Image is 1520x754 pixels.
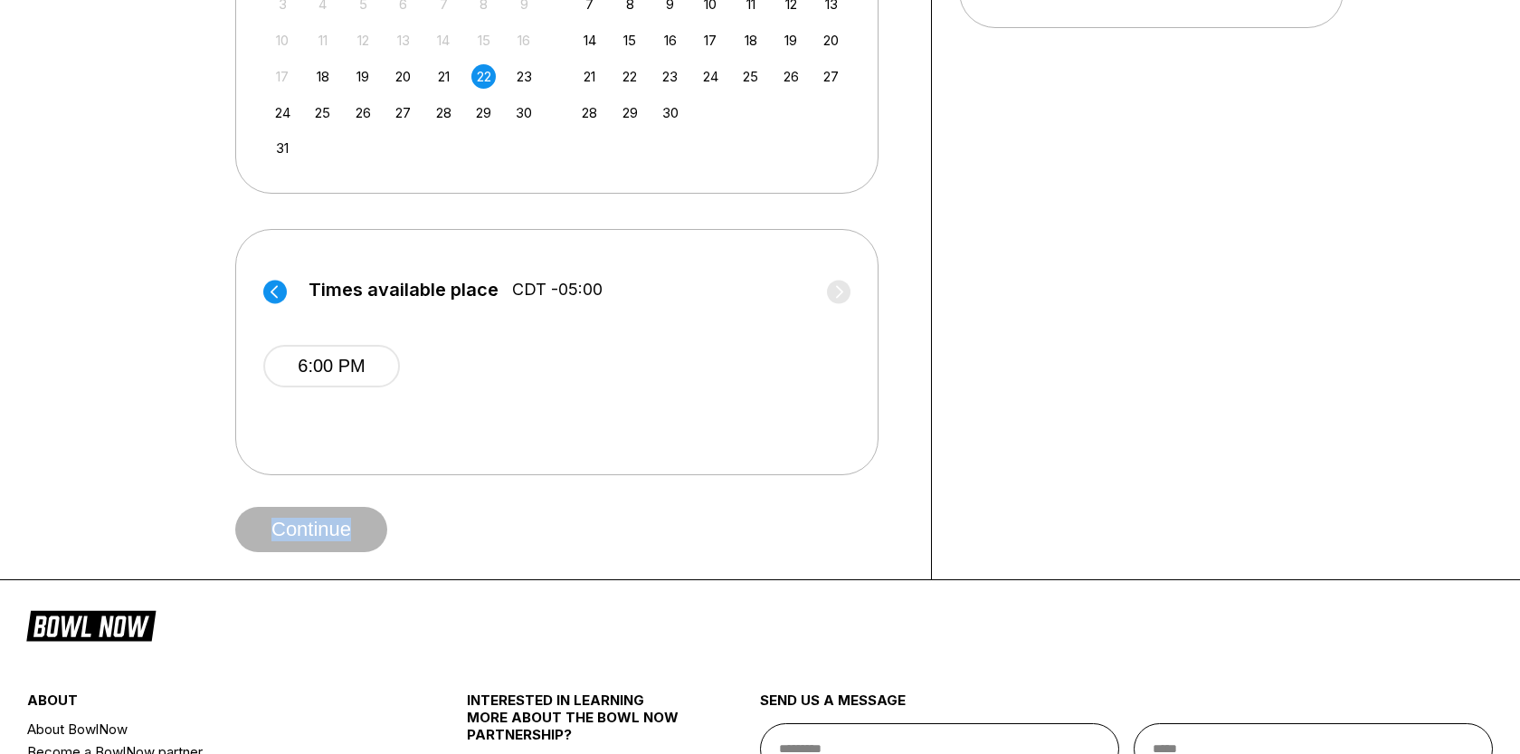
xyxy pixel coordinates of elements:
div: Choose Sunday, August 31st, 2025 [271,136,295,160]
div: Choose Monday, August 25th, 2025 [310,100,335,125]
div: Choose Friday, August 29th, 2025 [471,100,496,125]
div: Choose Thursday, August 21st, 2025 [432,64,456,89]
div: Choose Thursday, September 18th, 2025 [738,28,763,52]
div: Not available Saturday, August 16th, 2025 [512,28,537,52]
div: send us a message [760,692,1493,723]
div: Not available Sunday, August 10th, 2025 [271,28,295,52]
a: About BowlNow [27,718,394,740]
div: Not available Thursday, August 14th, 2025 [432,28,456,52]
div: Choose Monday, September 22nd, 2025 [618,64,642,89]
div: Choose Friday, August 22nd, 2025 [471,64,496,89]
div: Choose Thursday, September 25th, 2025 [738,64,763,89]
div: Choose Wednesday, August 20th, 2025 [391,64,415,89]
div: Choose Saturday, September 27th, 2025 [819,64,843,89]
div: Choose Tuesday, September 23rd, 2025 [658,64,682,89]
div: Choose Wednesday, September 17th, 2025 [698,28,723,52]
div: Choose Tuesday, August 19th, 2025 [351,64,375,89]
div: Choose Friday, September 26th, 2025 [779,64,803,89]
div: Choose Saturday, August 23rd, 2025 [512,64,537,89]
div: Not available Friday, August 15th, 2025 [471,28,496,52]
div: Choose Sunday, September 14th, 2025 [577,28,602,52]
button: 5:45 PM [127,401,263,444]
div: Choose Sunday, August 24th, 2025 [271,100,295,125]
div: Choose Sunday, September 28th, 2025 [577,100,602,125]
button: 6:00 PM [263,345,400,387]
div: Choose Monday, September 15th, 2025 [618,28,642,52]
div: Not available Wednesday, August 13th, 2025 [391,28,415,52]
div: Choose Monday, September 29th, 2025 [618,100,642,125]
div: Choose Tuesday, September 16th, 2025 [658,28,682,52]
div: Choose Friday, September 19th, 2025 [779,28,803,52]
span: Times available place [309,280,499,300]
div: about [27,692,394,718]
div: Choose Sunday, September 21st, 2025 [577,64,602,89]
div: Choose Wednesday, August 27th, 2025 [391,100,415,125]
div: Choose Tuesday, August 26th, 2025 [351,100,375,125]
div: Choose Thursday, August 28th, 2025 [432,100,456,125]
div: Not available Monday, August 11th, 2025 [310,28,335,52]
span: CDT -05:00 [512,280,603,300]
div: Not available Sunday, August 17th, 2025 [271,64,295,89]
div: Choose Saturday, September 20th, 2025 [819,28,843,52]
div: Not available Tuesday, August 12th, 2025 [351,28,375,52]
div: Choose Wednesday, September 24th, 2025 [698,64,723,89]
div: Choose Saturday, August 30th, 2025 [512,100,537,125]
div: Choose Monday, August 18th, 2025 [310,64,335,89]
div: Choose Tuesday, September 30th, 2025 [658,100,682,125]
